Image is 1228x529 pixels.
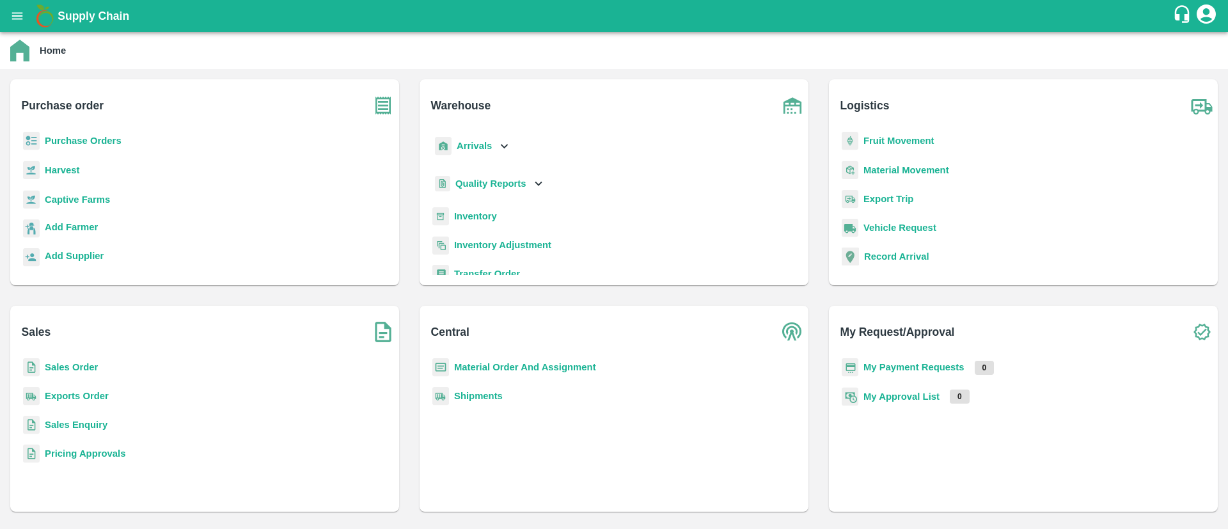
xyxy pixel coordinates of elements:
b: Add Supplier [45,251,104,261]
img: sales [23,416,40,434]
b: Supply Chain [58,10,129,22]
a: Vehicle Request [863,223,936,233]
b: My Request/Approval [840,323,955,341]
img: harvest [23,190,40,209]
img: qualityReport [435,176,450,192]
a: Shipments [454,391,503,401]
img: check [1186,316,1218,348]
a: My Approval List [863,391,940,402]
a: Pricing Approvals [45,448,125,459]
a: Sales Order [45,362,98,372]
img: logo [32,3,58,29]
a: Purchase Orders [45,136,122,146]
img: approval [842,387,858,406]
div: Quality Reports [432,171,546,197]
img: vehicle [842,219,858,237]
a: Add Farmer [45,220,98,237]
img: purchase [367,90,399,122]
b: Quality Reports [455,178,526,189]
img: shipments [432,387,449,406]
a: Fruit Movement [863,136,934,146]
b: Purchase order [22,97,104,114]
img: farmer [23,219,40,238]
img: material [842,161,858,180]
img: whTransfer [432,265,449,283]
img: centralMaterial [432,358,449,377]
img: fruit [842,132,858,150]
a: Add Supplier [45,249,104,266]
img: soSales [367,316,399,348]
img: delivery [842,190,858,209]
b: Arrivals [457,141,492,151]
button: open drawer [3,1,32,31]
a: Transfer Order [454,269,520,279]
a: Material Order And Assignment [454,362,596,372]
img: inventory [432,236,449,255]
a: Record Arrival [864,251,929,262]
a: Exports Order [45,391,109,401]
img: recordArrival [842,248,859,265]
img: sales [23,358,40,377]
b: Central [431,323,469,341]
img: warehouse [776,90,808,122]
b: Home [40,45,66,56]
a: My Payment Requests [863,362,964,372]
b: Warehouse [431,97,491,114]
a: Export Trip [863,194,913,204]
b: Sales [22,323,51,341]
a: Supply Chain [58,7,1172,25]
img: whInventory [432,207,449,226]
img: truck [1186,90,1218,122]
a: Sales Enquiry [45,420,107,430]
div: account of current user [1195,3,1218,29]
a: Harvest [45,165,79,175]
img: reciept [23,132,40,150]
img: central [776,316,808,348]
img: harvest [23,161,40,180]
b: Add Farmer [45,222,98,232]
img: supplier [23,248,40,267]
img: home [10,40,29,61]
img: payment [842,358,858,377]
a: Inventory Adjustment [454,240,551,250]
p: 0 [950,390,970,404]
a: Captive Farms [45,194,110,205]
p: 0 [975,361,995,375]
div: customer-support [1172,4,1195,28]
div: Arrivals [432,132,512,161]
img: whArrival [435,137,452,155]
img: shipments [23,387,40,406]
a: Material Movement [863,165,949,175]
img: sales [23,445,40,463]
b: Logistics [840,97,890,114]
a: Inventory [454,211,497,221]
